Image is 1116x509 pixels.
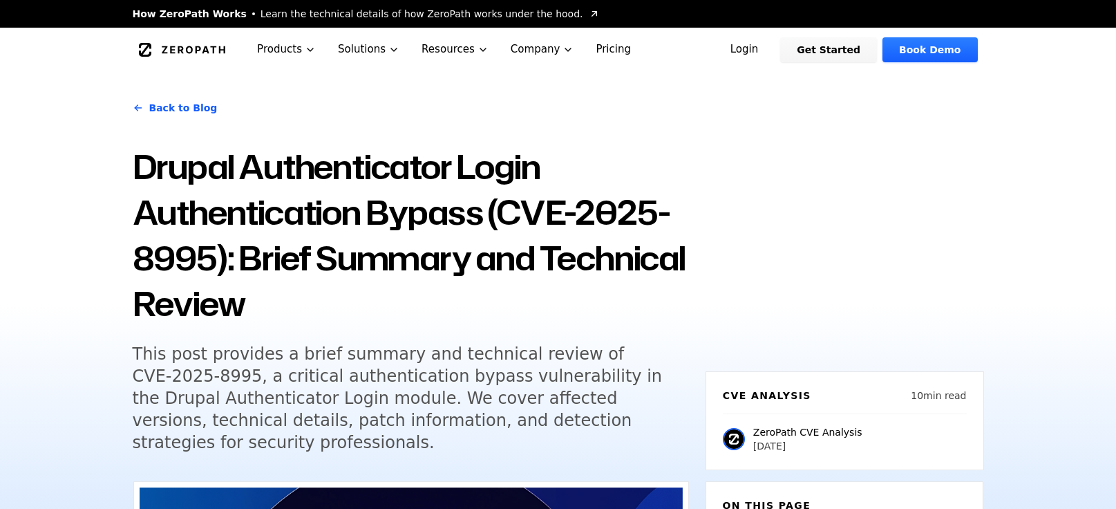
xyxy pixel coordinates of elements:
h5: This post provides a brief summary and technical review of CVE-2025-8995, a critical authenticati... [133,343,663,454]
nav: Global [116,28,1001,71]
a: Back to Blog [133,89,218,127]
img: ZeroPath CVE Analysis [723,428,745,450]
p: ZeroPath CVE Analysis [753,425,862,439]
a: Pricing [585,28,642,71]
button: Company [500,28,585,71]
a: Get Started [780,37,877,62]
a: Book Demo [882,37,977,62]
a: How ZeroPath WorksLearn the technical details of how ZeroPath works under the hood. [133,7,600,21]
span: Learn the technical details of how ZeroPath works under the hood. [261,7,583,21]
span: How ZeroPath Works [133,7,247,21]
h1: Drupal Authenticator Login Authentication Bypass (CVE-2025-8995): Brief Summary and Technical Review [133,144,689,326]
button: Solutions [327,28,410,71]
button: Products [246,28,327,71]
a: Login [714,37,775,62]
h6: CVE Analysis [723,389,811,402]
button: Resources [410,28,500,71]
p: 10 min read [911,389,966,402]
p: [DATE] [753,439,862,453]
